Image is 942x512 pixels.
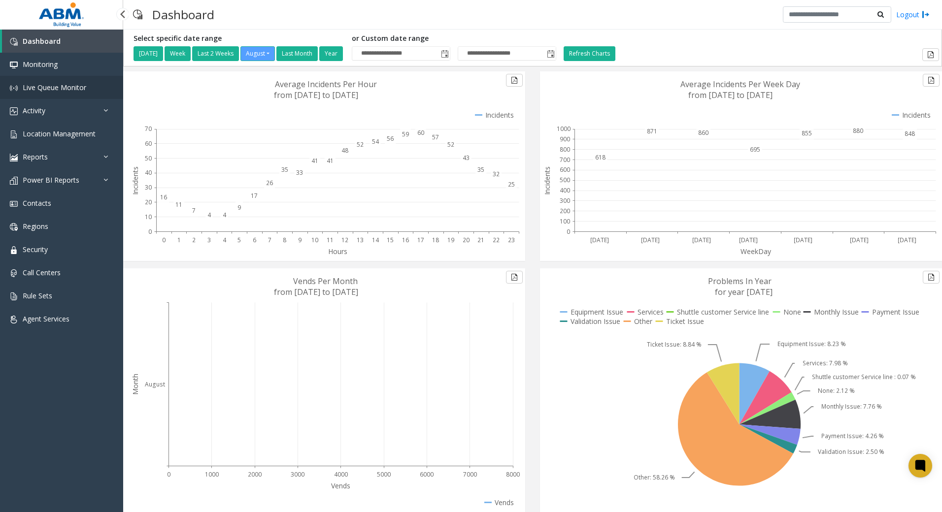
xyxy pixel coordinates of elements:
text: Hours [328,247,347,256]
text: 22 [493,236,500,244]
button: Export to pdf [506,271,523,284]
text: 9 [298,236,302,244]
text: Problems In Year [708,276,772,287]
text: 855 [802,129,812,137]
text: [DATE] [794,236,812,244]
span: Call Centers [23,268,61,277]
text: 500 [560,176,570,184]
text: Incidents [131,166,140,195]
span: Dashboard [23,36,61,46]
text: 11 [327,236,334,244]
text: 41 [327,157,334,165]
img: 'icon' [10,200,18,208]
text: Services: 7.98 % [803,359,848,367]
text: 56 [387,134,394,143]
span: Agent Services [23,314,69,323]
img: 'icon' [10,130,18,138]
button: Week [165,46,191,61]
text: 20 [463,236,470,244]
text: 6 [253,236,256,244]
img: 'icon' [10,292,18,300]
h3: Dashboard [147,2,219,27]
text: 70 [145,125,152,133]
img: 'icon' [10,223,18,231]
text: Month [131,374,140,395]
button: Export to pdf [506,74,523,87]
span: Toggle popup [439,47,450,61]
text: from [DATE] to [DATE] [274,287,358,297]
img: 'icon' [10,84,18,92]
text: 16 [402,236,409,244]
img: 'icon' [10,107,18,115]
button: Export to pdf [923,74,940,87]
text: 15 [387,236,394,244]
text: 860 [698,128,708,137]
text: 60 [417,128,424,137]
text: 1000 [205,470,219,479]
text: 13 [357,236,364,244]
text: 10 [145,213,152,221]
text: 7 [268,236,271,244]
text: [DATE] [641,236,660,244]
text: 700 [560,156,570,164]
text: 0 [567,227,570,236]
img: 'icon' [10,154,18,161]
text: 1 [177,236,181,244]
button: [DATE] [134,46,163,61]
text: 35 [281,165,288,174]
text: None: 2.12 % [818,386,855,395]
a: Dashboard [2,30,123,53]
text: 50 [145,154,152,162]
text: 48 [341,146,348,155]
span: Power BI Reports [23,175,79,185]
span: Activity [23,106,45,115]
text: 871 [647,127,657,135]
text: 21 [477,236,484,244]
text: 2000 [248,470,262,479]
text: [DATE] [692,236,711,244]
h5: Select specific date range [134,34,344,43]
img: 'icon' [10,269,18,277]
text: 23 [508,236,515,244]
text: 30 [145,183,152,192]
text: 12 [341,236,348,244]
text: 0 [162,236,166,244]
text: 100 [560,217,570,225]
img: 'icon' [10,61,18,69]
text: 4 [223,211,227,219]
span: Monitoring [23,60,58,69]
span: Contacts [23,198,51,208]
a: Logout [896,9,930,20]
span: Rule Sets [23,291,52,300]
text: 26 [266,179,273,187]
text: [DATE] [898,236,916,244]
text: 0 [167,470,170,479]
text: [DATE] [850,236,869,244]
button: Refresh Charts [564,46,615,61]
text: 41 [311,157,318,165]
text: 20 [145,198,152,206]
text: 848 [905,129,915,138]
text: 4 [207,211,211,219]
text: 6000 [420,470,434,479]
h5: or Custom date range [352,34,556,43]
text: 57 [432,133,439,141]
span: Regions [23,222,48,231]
text: Validation Issue: 2.50 % [818,448,884,456]
img: pageIcon [133,2,142,27]
text: Ticket Issue: 8.84 % [647,340,702,349]
text: August [145,380,165,388]
button: Last 2 Weeks [192,46,239,61]
text: 1000 [557,125,571,133]
text: 17 [251,192,258,200]
text: Average Incidents Per Week Day [680,79,800,90]
text: Other: 58.26 % [634,473,675,481]
text: 2 [192,236,196,244]
text: from [DATE] to [DATE] [688,90,773,100]
text: 35 [477,165,484,174]
text: 17 [417,236,424,244]
text: 14 [372,236,379,244]
text: 25 [508,180,515,189]
button: August [240,46,275,61]
button: Export to pdf [923,271,940,284]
